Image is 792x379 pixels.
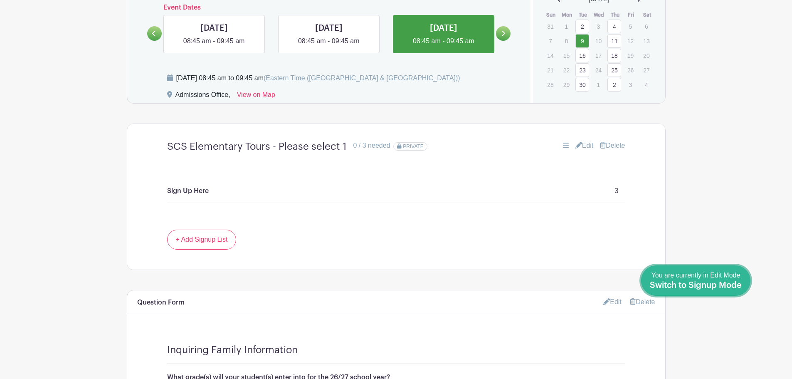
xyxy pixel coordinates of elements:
[575,63,589,77] a: 23
[650,272,742,289] span: You are currently in Edit Mode
[592,78,605,91] p: 1
[592,64,605,77] p: 24
[560,49,573,62] p: 15
[575,11,591,19] th: Tue
[237,90,275,103] a: View on Map
[543,64,557,77] p: 21
[591,11,607,19] th: Wed
[559,11,575,19] th: Mon
[167,344,298,356] h4: Inquiring Family Information
[403,144,424,149] span: PRIVATE
[624,64,637,77] p: 26
[592,49,605,62] p: 17
[543,20,557,33] p: 31
[639,49,653,62] p: 20
[176,73,460,83] div: [DATE] 08:45 am to 09:45 am
[639,11,655,19] th: Sat
[624,35,637,47] p: 12
[624,20,637,33] p: 5
[137,299,185,307] h6: Question Form
[639,64,653,77] p: 27
[575,141,594,151] a: Edit
[162,4,496,12] h6: Event Dates
[560,64,573,77] p: 22
[624,49,637,62] p: 19
[607,63,621,77] a: 25
[353,141,390,151] div: 0 / 3 needed
[264,74,460,82] span: (Eastern Time ([GEOGRAPHIC_DATA] & [GEOGRAPHIC_DATA]))
[639,20,653,33] p: 6
[603,295,622,309] a: Edit
[575,49,589,62] a: 16
[543,11,559,19] th: Sun
[575,20,589,33] a: 2
[560,20,573,33] p: 1
[175,90,230,103] div: Admissions Office,
[560,78,573,91] p: 29
[650,281,742,290] span: Switch to Signup Mode
[624,78,637,91] p: 3
[575,78,589,92] a: 30
[607,11,623,19] th: Thu
[167,186,209,196] p: Sign Up Here
[560,35,573,47] p: 8
[543,49,557,62] p: 14
[592,35,605,47] p: 10
[592,20,605,33] p: 3
[167,141,347,153] h4: SCS Elementary Tours - Please select 1
[607,34,621,48] a: 11
[543,35,557,47] p: 7
[607,49,621,62] a: 18
[607,20,621,33] a: 4
[167,230,237,250] a: + Add Signup List
[607,78,621,92] a: 2
[639,35,653,47] p: 13
[600,141,625,151] a: Delete
[641,265,750,296] a: You are currently in Edit Mode Switch to Signup Mode
[575,34,589,48] a: 9
[543,78,557,91] p: 28
[623,11,639,19] th: Fri
[630,298,655,305] a: Delete
[615,186,619,196] p: 3
[639,78,653,91] p: 4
